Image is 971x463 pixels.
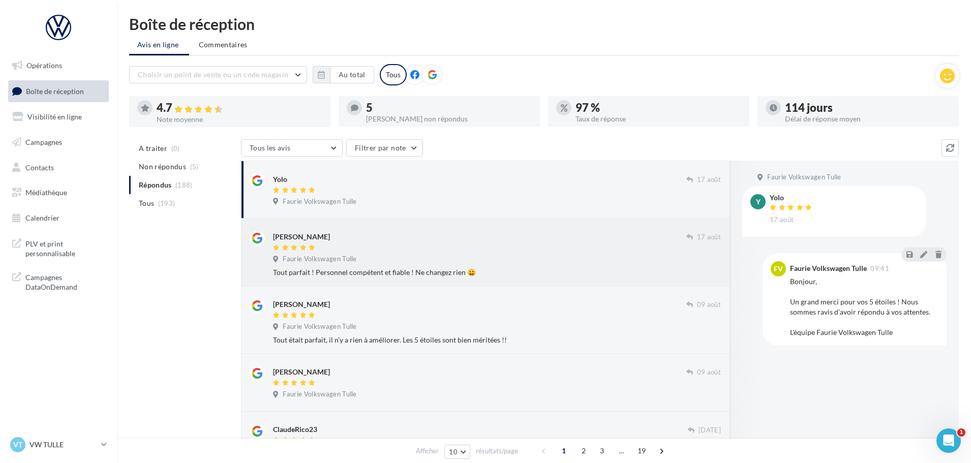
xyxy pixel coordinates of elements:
div: Délai de réponse moyen [785,115,951,122]
span: Faurie Volkswagen Tulle [283,255,356,264]
span: Faurie Volkswagen Tulle [283,322,356,331]
span: Faurie Volkswagen Tulle [767,173,841,182]
span: [DATE] [699,426,721,435]
span: résultats/page [476,446,518,456]
a: Campagnes [6,132,111,153]
button: 10 [444,445,470,459]
span: Faurie Volkswagen Tulle [283,197,356,206]
span: Boîte de réception [26,86,84,95]
span: 19 [633,443,650,459]
span: Choisir un point de vente ou un code magasin [138,70,288,79]
span: ... [614,443,630,459]
div: ClaudeRico23 [273,424,317,435]
a: Médiathèque [6,182,111,203]
div: Yolo [273,174,287,184]
span: Non répondus [139,162,186,172]
div: [PERSON_NAME] [273,367,330,377]
div: Boîte de réception [129,16,959,32]
span: 3 [594,443,610,459]
span: Tous les avis [250,143,291,152]
iframe: Intercom live chat [936,428,961,453]
span: Tous [139,198,154,208]
div: Yolo [770,194,814,201]
span: PLV et print personnalisable [25,237,105,259]
button: Au total [313,66,374,83]
a: Visibilité en ligne [6,106,111,128]
div: Taux de réponse [575,115,741,122]
span: Campagnes [25,138,62,146]
div: Faurie Volkswagen Tulle [790,265,867,272]
span: Contacts [25,163,54,171]
a: Campagnes DataOnDemand [6,266,111,296]
span: 17 août [770,215,794,225]
span: 10 [449,448,458,456]
button: Choisir un point de vente ou un code magasin [129,66,307,83]
div: Tout était parfait, il n’y a rien à améliorer. Les 5 étoiles sont bien méritées !! [273,335,721,345]
span: Commentaires [199,40,248,50]
button: Filtrer par note [346,139,423,157]
span: 09 août [697,300,721,310]
span: Campagnes DataOnDemand [25,270,105,292]
div: Bonjour, Un grand merci pour vos 5 étoiles ! Nous sommes ravis d’avoir répondu à vos attentes. L'... [790,276,938,337]
a: Calendrier [6,207,111,229]
div: Tous [380,64,407,85]
button: Au total [330,66,374,83]
span: Faurie Volkswagen Tulle [283,390,356,399]
div: Tout parfait ! Personnel compétent et fiable ! Ne changez rien 😀 [273,267,721,277]
span: Médiathèque [25,188,67,197]
span: (193) [158,199,175,207]
span: Opérations [26,61,62,70]
div: 5 [366,102,532,113]
span: (5) [190,163,199,171]
span: Y [756,197,761,207]
span: A traiter [139,143,167,153]
span: 1 [957,428,965,437]
div: [PERSON_NAME] [273,299,330,310]
a: Boîte de réception [6,80,111,102]
span: 17 août [697,233,721,242]
span: 09 août [697,368,721,377]
a: PLV et print personnalisable [6,233,111,263]
a: Contacts [6,157,111,178]
button: Tous les avis [241,139,343,157]
span: 09:41 [870,265,889,272]
a: VT VW TULLE [8,435,109,454]
div: 4.7 [157,102,322,114]
span: FV [774,264,783,274]
div: 97 % [575,102,741,113]
span: 2 [575,443,592,459]
a: Opérations [6,55,111,76]
span: Afficher [416,446,439,456]
span: Calendrier [25,213,59,222]
div: 114 jours [785,102,951,113]
span: VT [13,440,22,450]
div: [PERSON_NAME] non répondus [366,115,532,122]
p: VW TULLE [29,440,97,450]
span: Visibilité en ligne [27,112,82,121]
div: [PERSON_NAME] [273,232,330,242]
span: 1 [556,443,572,459]
span: 17 août [697,175,721,184]
span: (0) [171,144,180,152]
div: Note moyenne [157,116,322,123]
